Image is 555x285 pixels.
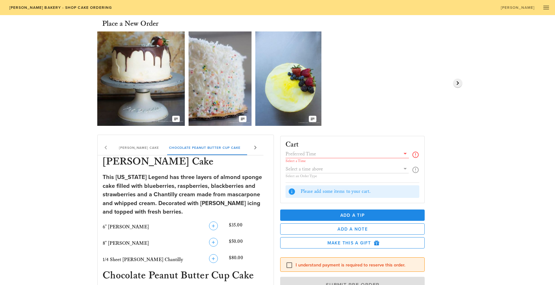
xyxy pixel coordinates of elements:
[9,5,112,10] span: [PERSON_NAME] Bakery - Shop Cake Ordering
[103,224,149,230] span: 6" [PERSON_NAME]
[228,253,270,267] div: $80.00
[286,141,299,148] h3: Cart
[301,188,417,195] div: Please add some items to your cart.
[102,19,158,29] h3: Place a New Order
[103,257,183,263] span: 1/4 Sheet [PERSON_NAME] Chantilly
[280,237,425,249] button: Make this a Gift
[101,269,270,283] h3: Chocolate Peanut Butter Cup Cake
[501,5,535,10] span: [PERSON_NAME]
[286,159,409,163] div: Select a Time
[245,140,316,155] div: Chocolate Butter Pecan Cake
[286,240,420,246] span: Make this a Gift
[280,210,425,221] button: Add a Tip
[101,155,270,169] h3: [PERSON_NAME] Cake
[114,140,164,155] div: [PERSON_NAME] Cake
[228,220,270,234] div: $35.00
[97,31,185,126] img: adomffm5ftbblbfbeqkk.jpg
[285,213,420,218] span: Add a Tip
[189,31,252,126] img: qzl0ivbhpoir5jt3lnxe.jpg
[255,31,321,126] img: vfgkldhn9pjhkwzhnerr.webp
[280,223,425,235] button: Add a Note
[228,237,270,250] div: $50.00
[5,3,116,12] a: [PERSON_NAME] Bakery - Shop Cake Ordering
[496,3,539,12] a: [PERSON_NAME]
[103,173,269,216] div: This [US_STATE] Legend has three layers of almond sponge cake filled with blueberries, raspberrie...
[286,226,420,232] span: Add a Note
[286,150,400,158] input: Preferred Time
[164,140,246,155] div: Chocolate Peanut Butter Cup Cake
[103,240,149,246] span: 8" [PERSON_NAME]
[296,262,420,268] label: I understand payment is required to reserve this order.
